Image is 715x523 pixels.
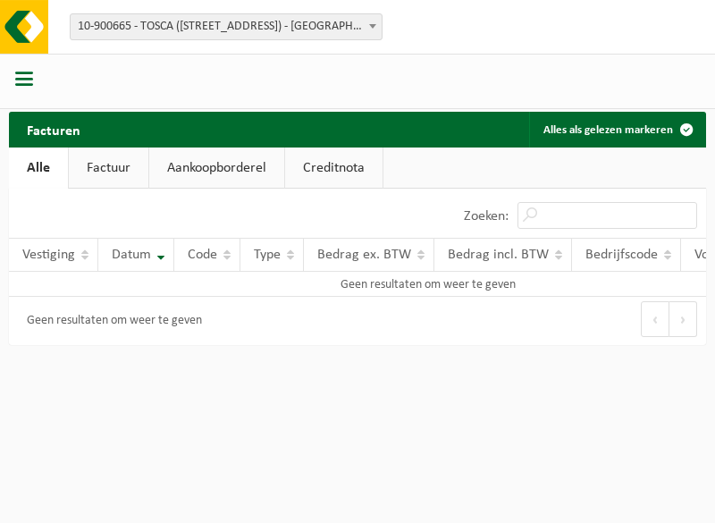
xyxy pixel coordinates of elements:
a: Factuur [69,148,148,189]
button: Next [669,301,697,337]
a: Alle [9,148,68,189]
button: Alles als gelezen markeren [529,112,704,148]
button: Previous [641,301,669,337]
span: Bedrag ex. BTW [317,248,411,262]
span: Code [188,248,217,262]
span: Bedrijfscode [585,248,658,262]
span: Type [254,248,281,262]
span: Bedrag incl. BTW [448,248,549,262]
span: 10-900665 - TOSCA (KANTOOR VLUCHTENBURG 11B) - AARTSELAAR [70,13,383,40]
span: 10-900665 - TOSCA (KANTOOR VLUCHTENBURG 11B) - AARTSELAAR [71,14,382,39]
div: Geen resultaten om weer te geven [18,306,202,336]
a: Creditnota [285,148,383,189]
a: Aankoopborderel [149,148,284,189]
span: Datum [112,248,151,262]
span: Vestiging [22,248,75,262]
h2: Facturen [9,112,98,147]
label: Zoeken: [464,209,509,224]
